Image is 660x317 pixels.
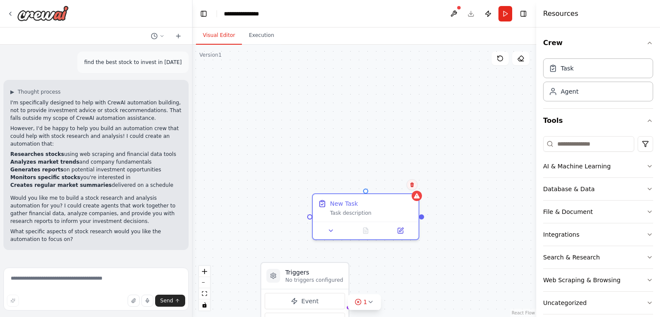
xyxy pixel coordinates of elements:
button: Delete node [406,179,418,190]
span: Thought process [18,88,61,95]
button: Hide right sidebar [517,8,529,20]
li: you're interested in [10,174,182,181]
li: delivered on a schedule [10,181,182,189]
li: on potential investment opportunities [10,166,182,174]
button: Hide left sidebar [198,8,210,20]
p: find the best stock to invest in [DATE] [84,58,182,66]
div: Agent [561,87,578,96]
button: Web Scraping & Browsing [543,269,653,291]
div: New TaskTask description [312,193,419,240]
strong: Analyzes market trends [10,159,79,165]
span: ▶ [10,88,14,95]
p: What specific aspects of stock research would you like the automation to focus on? [10,228,182,243]
button: ▶Thought process [10,88,61,95]
button: zoom in [199,266,210,277]
strong: Generates reports [10,167,64,173]
button: Execution [242,27,281,45]
p: No triggers configured [285,277,343,283]
div: Search & Research [543,253,600,262]
div: File & Document [543,207,593,216]
button: fit view [199,288,210,299]
div: Uncategorized [543,299,587,307]
button: Open in side panel [385,226,415,236]
button: Database & Data [543,178,653,200]
h3: Triggers [285,268,343,277]
div: Integrations [543,230,579,239]
div: Web Scraping & Browsing [543,276,620,284]
strong: Creates regular market summaries [10,182,112,188]
button: Improve this prompt [7,295,19,307]
button: No output available [348,226,384,236]
button: AI & Machine Learning [543,155,653,177]
button: Upload files [128,295,140,307]
div: React Flow controls [199,266,210,311]
button: Visual Editor [196,27,242,45]
span: 1 [364,298,367,306]
button: 1 [348,294,381,310]
div: New Task [330,199,358,208]
p: However, I'd be happy to help you build an automation crew that could help with stock research an... [10,125,182,148]
button: zoom out [199,277,210,288]
strong: Researches stocks [10,151,64,157]
button: Event [265,293,345,309]
li: using web scraping and financial data tools [10,150,182,158]
span: Event [301,297,318,305]
button: Search & Research [543,246,653,268]
button: Tools [543,109,653,133]
button: toggle interactivity [199,299,210,311]
strong: Monitors specific stocks [10,174,80,180]
h4: Resources [543,9,578,19]
p: I'm specifically designed to help with CrewAI automation building, not to provide investment advi... [10,99,182,122]
div: Task [561,64,574,73]
button: Start a new chat [171,31,185,41]
nav: breadcrumb [224,9,267,18]
button: Integrations [543,223,653,246]
button: Uncategorized [543,292,653,314]
button: Click to speak your automation idea [141,295,153,307]
button: Crew [543,31,653,55]
span: Send [160,297,173,304]
button: File & Document [543,201,653,223]
div: Crew [543,55,653,108]
p: Would you like me to build a stock research and analysis automation for you? I could create agent... [10,194,182,225]
div: Database & Data [543,185,595,193]
div: AI & Machine Learning [543,162,611,171]
a: React Flow attribution [512,311,535,315]
button: Switch to previous chat [147,31,168,41]
div: Task description [330,210,413,216]
div: Version 1 [199,52,222,58]
button: Send [155,295,185,307]
li: and company fundamentals [10,158,182,166]
img: Logo [17,6,69,21]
